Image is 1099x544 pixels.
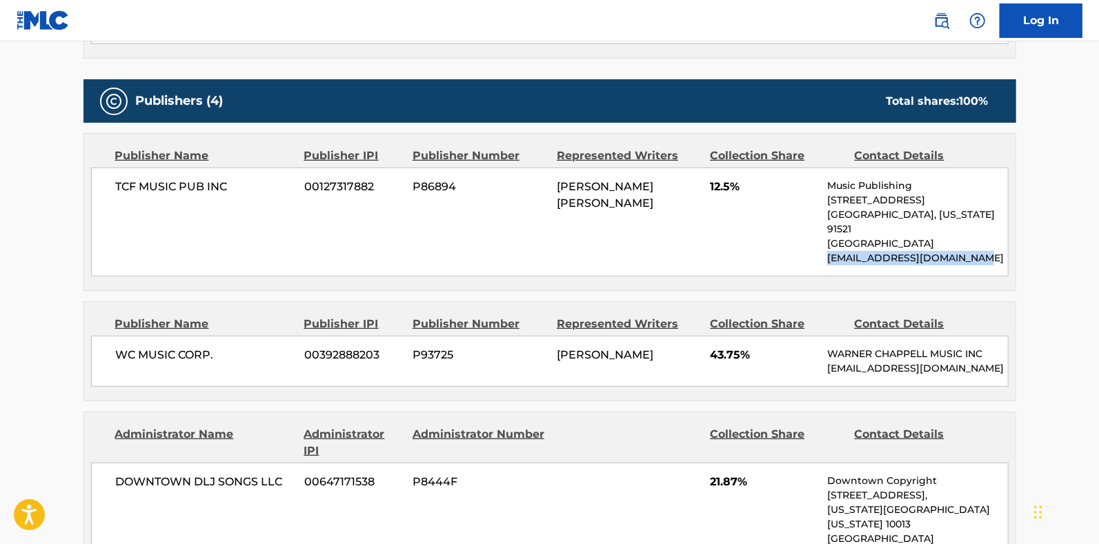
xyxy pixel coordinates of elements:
[304,474,402,490] span: 00647171538
[1034,492,1042,533] div: Drag
[710,347,817,363] span: 43.75%
[960,94,989,108] span: 100 %
[855,148,989,164] div: Contact Details
[115,148,294,164] div: Publisher Name
[136,93,224,109] h5: Publishers (4)
[413,316,546,332] div: Publisher Number
[116,474,295,490] span: DOWNTOWN DLJ SONGS LLC
[827,488,1007,503] p: [STREET_ADDRESS],
[710,474,817,490] span: 21.87%
[304,316,402,332] div: Publisher IPI
[710,316,844,332] div: Collection Share
[115,426,294,459] div: Administrator Name
[106,93,122,110] img: Publishers
[413,347,546,363] span: P93725
[827,474,1007,488] p: Downtown Copyright
[710,179,817,195] span: 12.5%
[855,316,989,332] div: Contact Details
[304,179,402,195] span: 00127317882
[413,148,546,164] div: Publisher Number
[557,348,653,361] span: [PERSON_NAME]
[304,426,402,459] div: Administrator IPI
[557,316,700,332] div: Represented Writers
[827,361,1007,376] p: [EMAIL_ADDRESS][DOMAIN_NAME]
[969,12,986,29] img: help
[115,316,294,332] div: Publisher Name
[855,426,989,459] div: Contact Details
[116,179,295,195] span: TCF MUSIC PUB INC
[557,180,653,210] span: [PERSON_NAME] [PERSON_NAME]
[827,251,1007,265] p: [EMAIL_ADDRESS][DOMAIN_NAME]
[887,93,989,110] div: Total shares:
[413,474,546,490] span: P8444F
[827,179,1007,193] p: Music Publishing
[827,208,1007,236] p: [GEOGRAPHIC_DATA], [US_STATE] 91521
[116,347,295,363] span: WC MUSIC CORP.
[413,179,546,195] span: P86894
[710,148,844,164] div: Collection Share
[827,503,1007,532] p: [US_STATE][GEOGRAPHIC_DATA][US_STATE] 10013
[304,347,402,363] span: 00392888203
[557,148,700,164] div: Represented Writers
[827,193,1007,208] p: [STREET_ADDRESS]
[964,7,991,34] div: Help
[413,426,546,459] div: Administrator Number
[928,7,956,34] a: Public Search
[827,236,1007,251] p: [GEOGRAPHIC_DATA]
[827,347,1007,361] p: WARNER CHAPPELL MUSIC INC
[1030,478,1099,544] iframe: Chat Widget
[1000,3,1082,38] a: Log In
[710,426,844,459] div: Collection Share
[17,10,70,30] img: MLC Logo
[304,148,402,164] div: Publisher IPI
[933,12,950,29] img: search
